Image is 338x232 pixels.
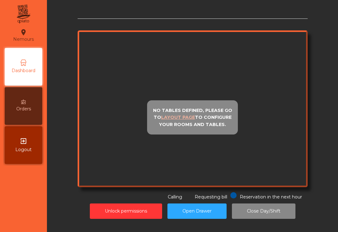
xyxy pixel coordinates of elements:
i: exit_to_app [20,137,27,145]
span: Logout [15,146,32,153]
button: Close Day/Shift [232,203,295,219]
i: location_on [20,29,27,36]
span: Calling [168,194,182,200]
span: Orders [16,106,31,112]
img: qpiato [16,3,31,25]
span: Requesting bill [195,194,227,200]
span: Dashboard [12,67,35,74]
div: Nemours [13,28,34,43]
p: No tables defined, please go to to configure your rooms and tables. [150,107,235,128]
u: layout page [161,114,195,120]
button: Unlock permissions [90,203,162,219]
span: Reservation in the next hour [240,194,302,200]
button: Open Drawer [167,203,227,219]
